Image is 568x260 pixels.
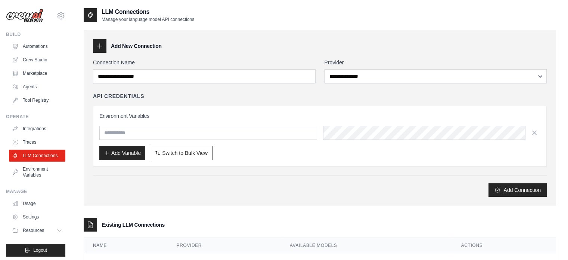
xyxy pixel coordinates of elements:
th: Available Models [281,238,452,253]
button: Logout [6,244,65,257]
a: Marketplace [9,67,65,79]
p: Manage your language model API connections [102,16,194,22]
button: Add Variable [99,146,145,160]
th: Actions [452,238,556,253]
a: Tool Registry [9,94,65,106]
h3: Existing LLM Connections [102,221,165,229]
th: Provider [168,238,281,253]
h3: Add New Connection [111,42,162,50]
a: Settings [9,211,65,223]
img: Logo [6,9,43,23]
button: Add Connection [488,183,547,197]
th: Name [84,238,168,253]
h4: API Credentials [93,92,144,100]
span: Logout [33,247,47,253]
label: Provider [325,59,547,66]
button: Switch to Bulk View [150,146,212,160]
div: Manage [6,189,65,195]
div: Operate [6,114,65,120]
a: Integrations [9,123,65,135]
a: Usage [9,198,65,209]
h2: LLM Connections [102,7,194,16]
a: LLM Connections [9,150,65,162]
span: Switch to Bulk View [162,149,208,157]
a: Crew Studio [9,54,65,66]
a: Automations [9,40,65,52]
a: Traces [9,136,65,148]
button: Resources [9,224,65,236]
h3: Environment Variables [99,112,540,120]
a: Agents [9,81,65,93]
span: Resources [23,227,44,233]
a: Environment Variables [9,163,65,181]
label: Connection Name [93,59,316,66]
div: Build [6,31,65,37]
